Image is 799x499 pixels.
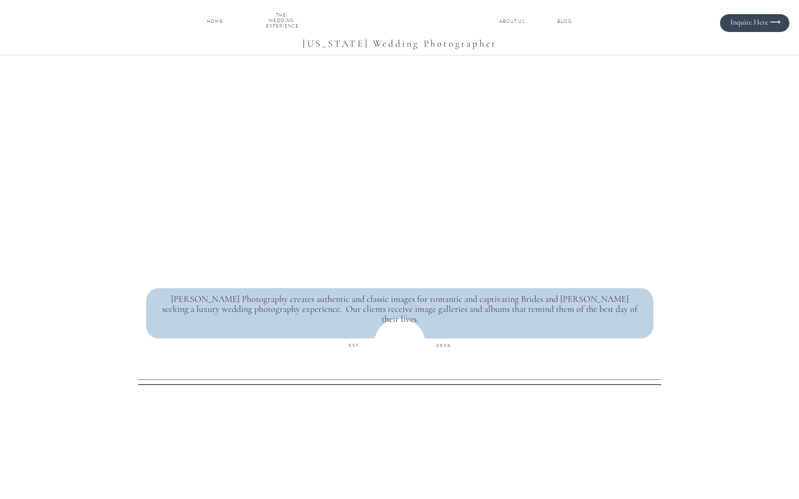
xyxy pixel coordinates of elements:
a: Inquire Here ⟶ [723,18,781,26]
a: HOME [205,19,225,25]
h1: [US_STATE] Wedding Photographer [197,35,603,51]
a: THE WEDDINGEXPERIENCE [266,12,296,30]
nav: THE WEDDING EXPERIENCE [266,12,296,30]
p: EST. 2016 [314,341,486,351]
p: [PERSON_NAME] Photography creates authentic and classic images for romantic and captivating Bride... [159,294,640,319]
a: BLOG [549,19,580,25]
a: ABOUT US [498,19,526,25]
